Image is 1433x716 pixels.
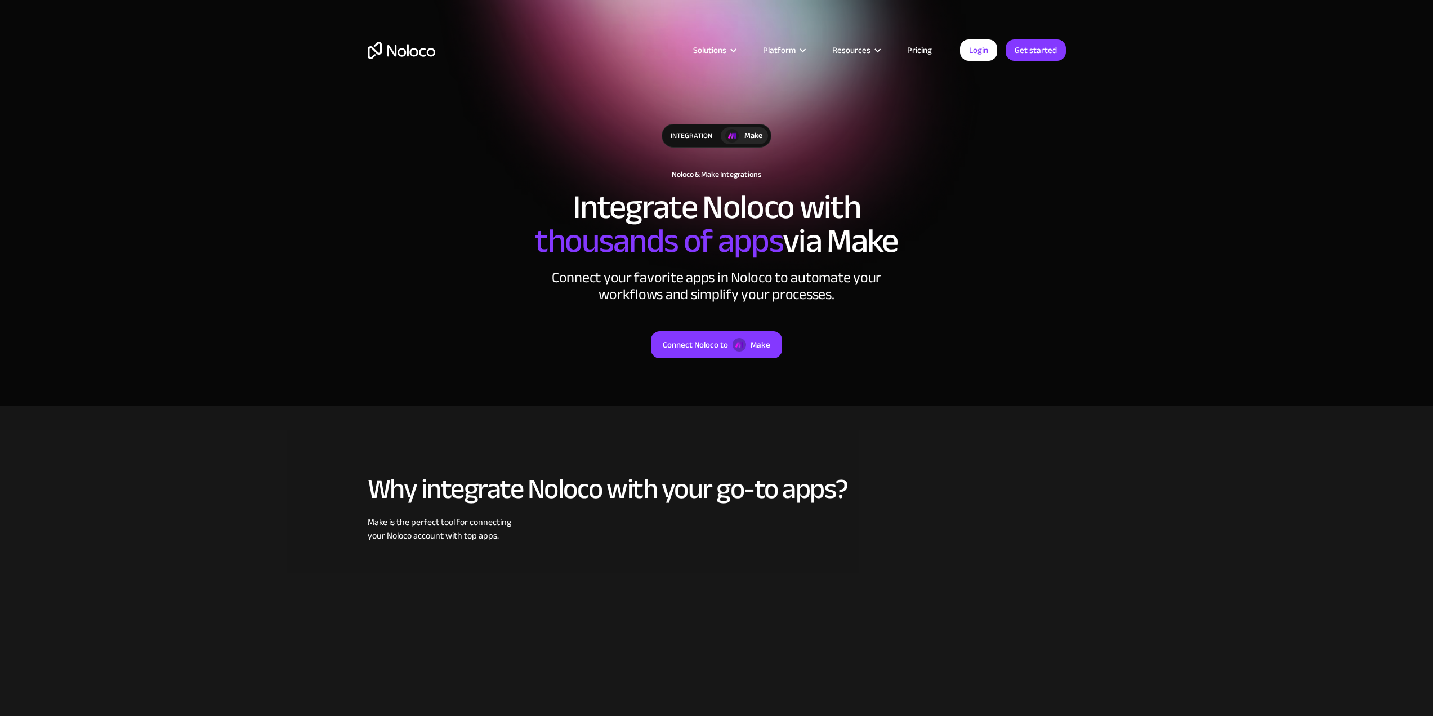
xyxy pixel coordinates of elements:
[763,43,796,57] div: Platform
[744,130,762,142] div: Make
[548,269,886,303] div: Connect your favorite apps in Noloco to automate your workflows and simplify your processes.
[368,515,1066,542] div: Make is the perfect tool for connecting your Noloco account with top apps.
[651,331,782,358] a: Connect Noloco toMake
[368,474,1066,504] h2: Why integrate Noloco with your go-to apps?
[960,39,997,61] a: Login
[693,43,726,57] div: Solutions
[535,210,782,273] span: thousands of apps
[663,337,728,352] div: Connect Noloco to
[893,43,946,57] a: Pricing
[1006,39,1066,61] a: Get started
[679,43,749,57] div: Solutions
[832,43,870,57] div: Resources
[368,170,1066,179] h1: Noloco & Make Integrations
[368,190,1066,258] h2: Integrate Noloco with via Make
[662,124,721,147] div: integration
[751,337,770,352] div: Make
[818,43,893,57] div: Resources
[749,43,818,57] div: Platform
[368,42,435,59] a: home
